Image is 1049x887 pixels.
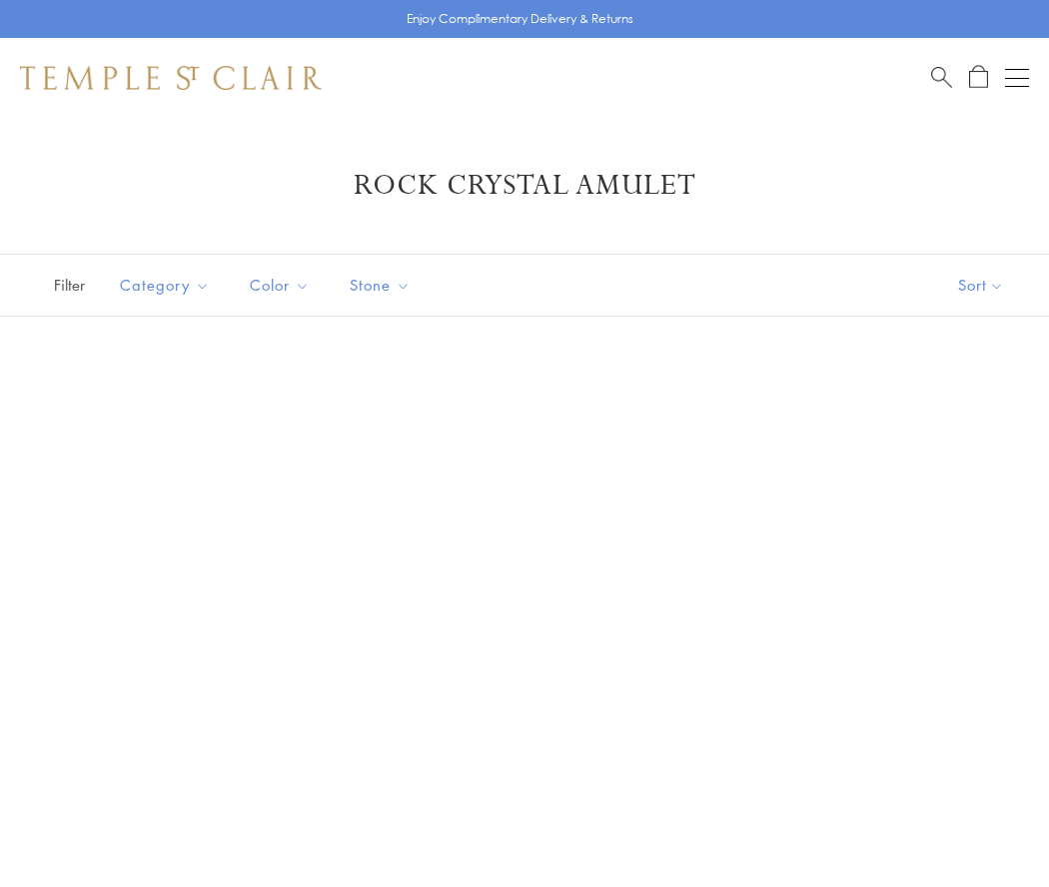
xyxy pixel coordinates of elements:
[235,263,325,308] button: Color
[931,65,952,90] a: Search
[105,263,225,308] button: Category
[20,66,322,90] img: Temple St. Clair
[969,65,988,90] a: Open Shopping Bag
[240,273,325,298] span: Color
[407,9,633,29] p: Enjoy Complimentary Delivery & Returns
[340,273,426,298] span: Stone
[1005,66,1029,90] button: Open navigation
[335,263,426,308] button: Stone
[50,168,999,204] h1: Rock Crystal Amulet
[110,273,225,298] span: Category
[913,255,1049,316] button: Show sort by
